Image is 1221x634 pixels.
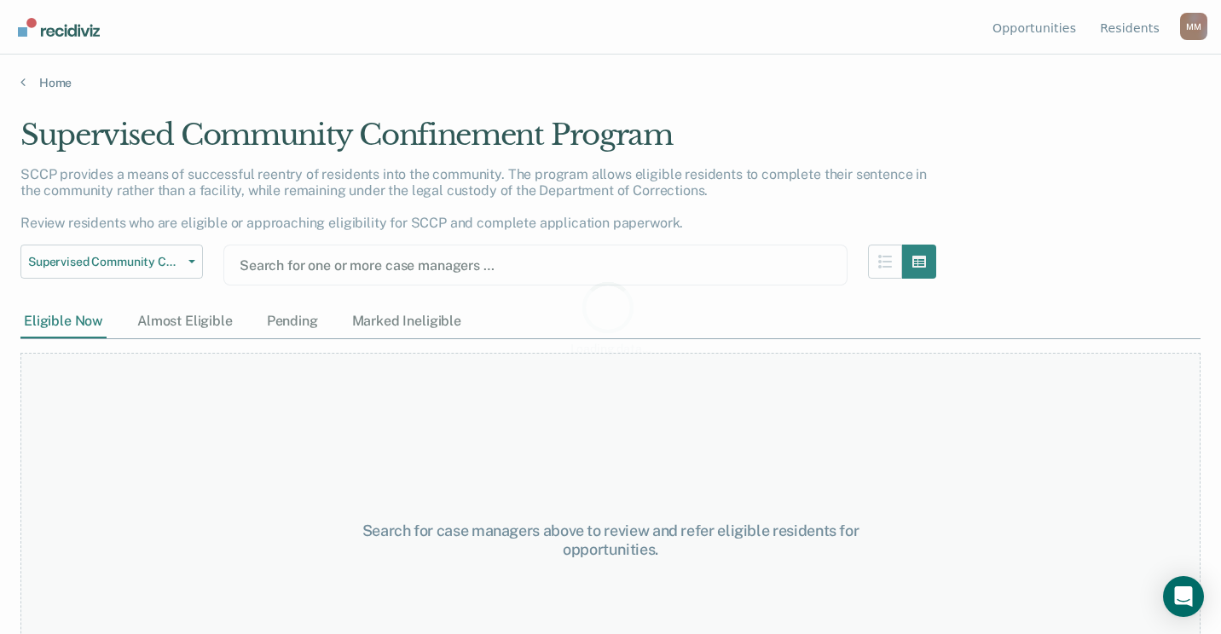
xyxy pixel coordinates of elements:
[349,306,465,337] div: Marked Ineligible
[20,245,203,279] button: Supervised Community Confinement Program
[28,255,182,269] span: Supervised Community Confinement Program
[18,18,100,37] img: Recidiviz
[20,118,936,166] div: Supervised Community Confinement Program
[20,166,927,232] p: SCCP provides a means of successful reentry of residents into the community. The program allows e...
[316,522,906,558] div: Search for case managers above to review and refer eligible residents for opportunities.
[20,75,1201,90] a: Home
[134,306,236,337] div: Almost Eligible
[1180,13,1207,40] button: Profile dropdown button
[263,306,321,337] div: Pending
[1180,13,1207,40] div: M M
[1163,576,1204,617] div: Open Intercom Messenger
[20,306,107,337] div: Eligible Now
